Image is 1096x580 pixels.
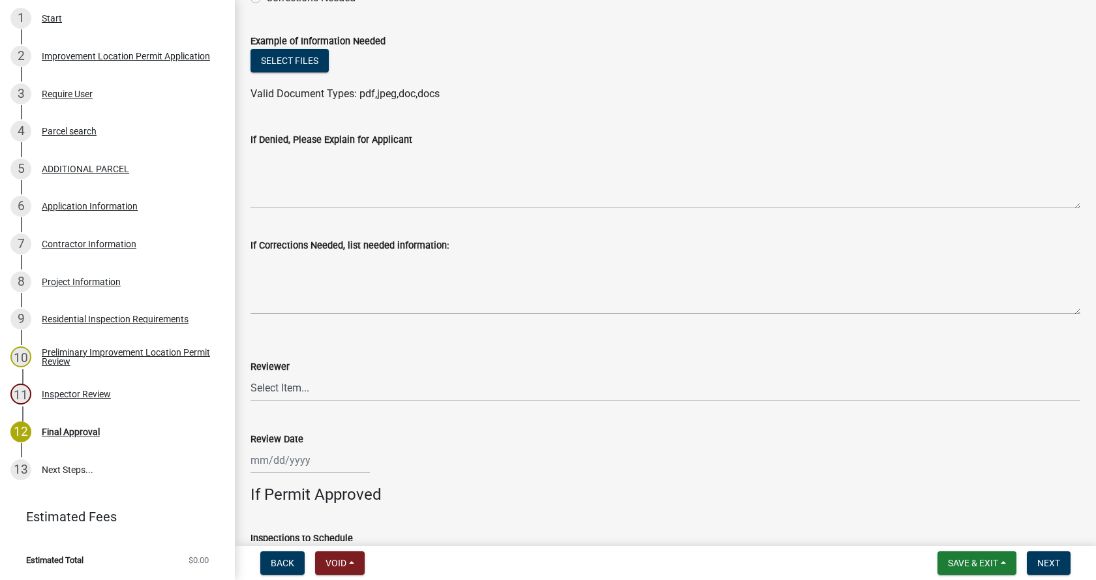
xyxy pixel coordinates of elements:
div: Residential Inspection Requirements [42,314,189,324]
label: If Denied, Please Explain for Applicant [251,136,412,145]
span: Estimated Total [26,556,84,564]
label: Reviewer [251,363,290,372]
div: Inspector Review [42,389,111,399]
div: 11 [10,384,31,404]
span: $0.00 [189,556,209,564]
div: 4 [10,121,31,142]
label: Inspections to Schedule [251,534,353,543]
div: 10 [10,346,31,367]
a: Estimated Fees [10,504,214,530]
div: Start [42,14,62,23]
label: Review Date [251,435,303,444]
button: Select files [251,49,329,72]
span: Back [271,558,294,568]
h4: If Permit Approved [251,485,1080,504]
div: 12 [10,421,31,442]
div: Preliminary Improvement Location Permit Review [42,348,214,366]
div: 6 [10,196,31,217]
div: Project Information [42,277,121,286]
span: Valid Document Types: pdf,jpeg,doc,docs [251,87,440,100]
div: 7 [10,234,31,254]
div: Parcel search [42,127,97,136]
div: 2 [10,46,31,67]
button: Void [315,551,365,575]
div: 9 [10,309,31,329]
span: Void [326,558,346,568]
input: mm/dd/yyyy [251,447,370,474]
span: Save & Exit [948,558,998,568]
button: Back [260,551,305,575]
div: 13 [10,459,31,480]
label: Example of Information Needed [251,37,386,46]
div: ADDITIONAL PARCEL [42,164,129,174]
button: Next [1027,551,1071,575]
span: Next [1037,558,1060,568]
label: If Corrections Needed, list needed information: [251,241,449,251]
div: 8 [10,271,31,292]
div: 1 [10,8,31,29]
div: Final Approval [42,427,100,436]
div: 3 [10,84,31,104]
div: 5 [10,159,31,179]
div: Require User [42,89,93,99]
div: Improvement Location Permit Application [42,52,210,61]
div: Application Information [42,202,138,211]
div: Contractor Information [42,239,136,249]
button: Save & Exit [937,551,1016,575]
